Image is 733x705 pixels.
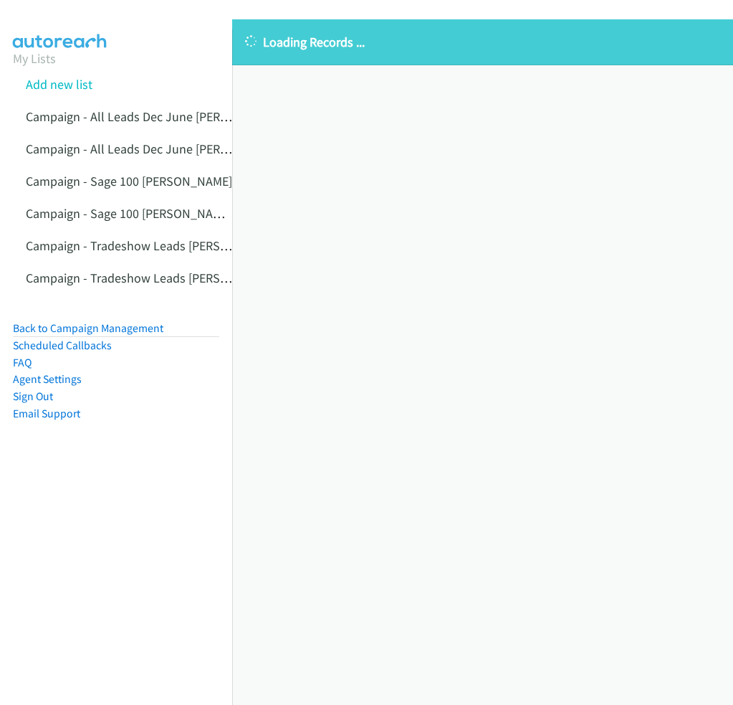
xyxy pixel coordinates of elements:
a: Campaign - Sage 100 [PERSON_NAME] [26,173,232,189]
a: Agent Settings [13,372,82,386]
a: My Lists [13,50,56,67]
a: Back to Campaign Management [13,321,163,335]
a: Scheduled Callbacks [13,339,112,352]
a: Campaign - Sage 100 [PERSON_NAME] Cloned [26,205,274,222]
a: Email Support [13,407,80,420]
a: Sign Out [13,389,53,403]
a: Campaign - Tradeshow Leads [PERSON_NAME] [26,237,279,254]
a: Campaign - Tradeshow Leads [PERSON_NAME] Cloned [26,270,320,286]
p: Loading Records ... [245,32,720,52]
a: Add new list [26,76,92,93]
a: Campaign - All Leads Dec June [PERSON_NAME] [26,108,286,125]
a: Campaign - All Leads Dec June [PERSON_NAME] Cloned [26,141,327,157]
a: FAQ [13,356,32,369]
